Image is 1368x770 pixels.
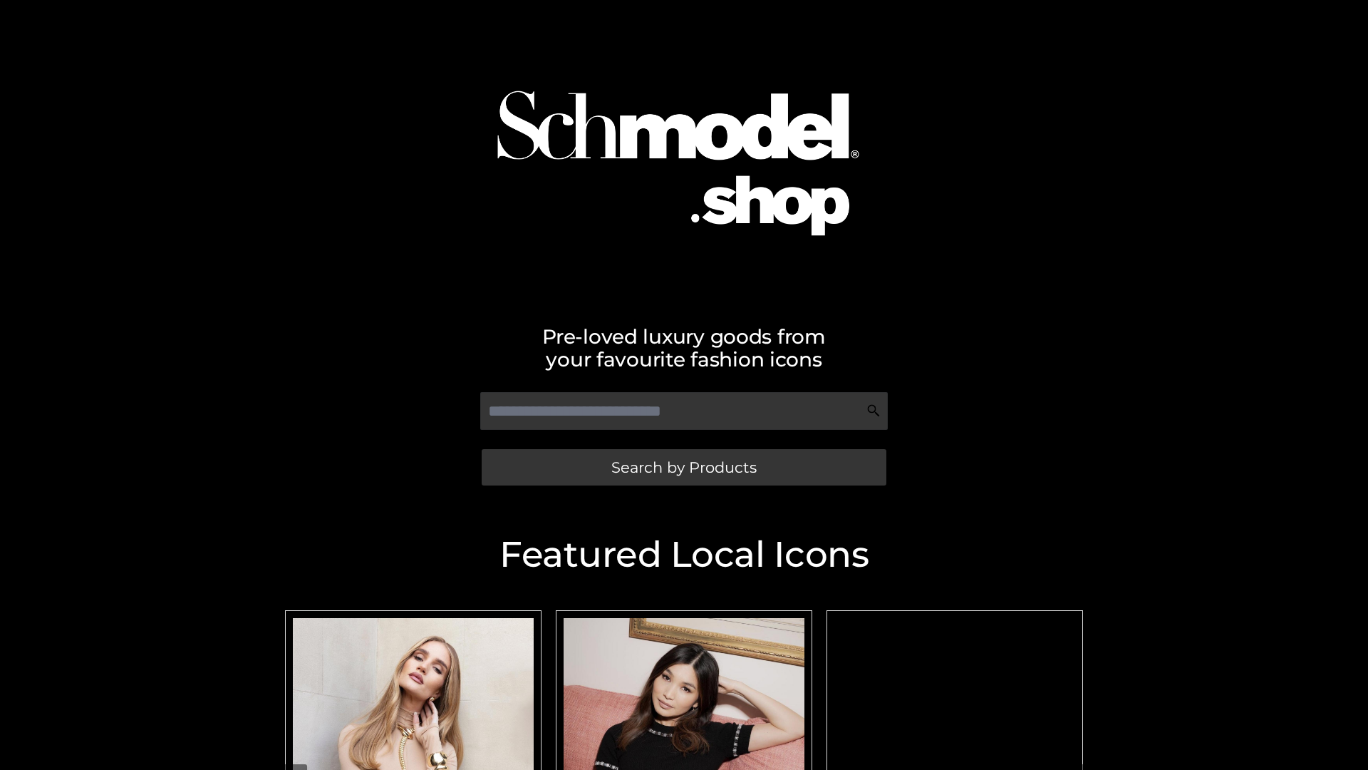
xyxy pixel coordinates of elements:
[482,449,886,486] a: Search by Products
[611,460,757,475] span: Search by Products
[278,325,1090,371] h2: Pre-loved luxury goods from your favourite fashion icons
[278,537,1090,573] h2: Featured Local Icons​
[866,404,881,418] img: Search Icon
